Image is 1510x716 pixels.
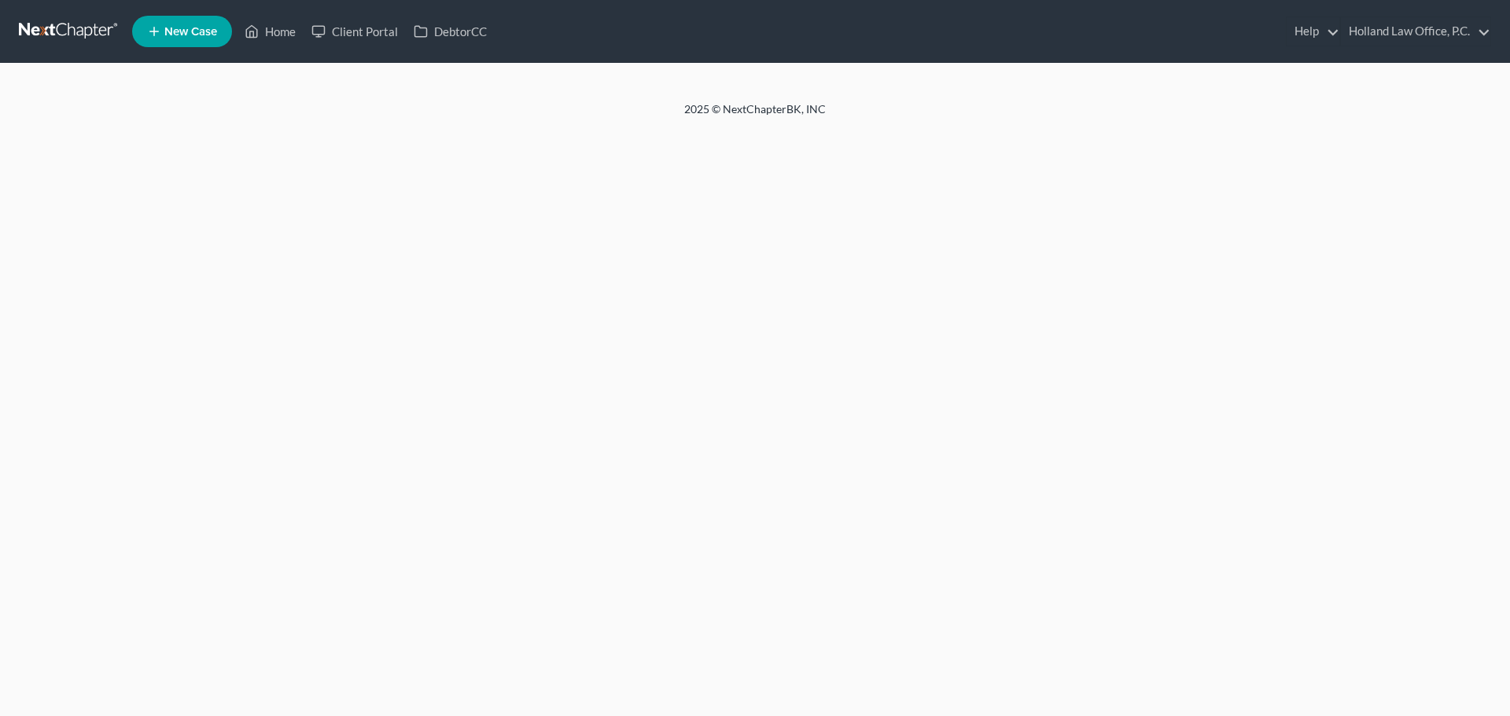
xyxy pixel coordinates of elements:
[307,101,1203,130] div: 2025 © NextChapterBK, INC
[132,16,232,47] new-legal-case-button: New Case
[1341,17,1490,46] a: Holland Law Office, P.C.
[1287,17,1339,46] a: Help
[237,17,304,46] a: Home
[304,17,406,46] a: Client Portal
[406,17,495,46] a: DebtorCC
